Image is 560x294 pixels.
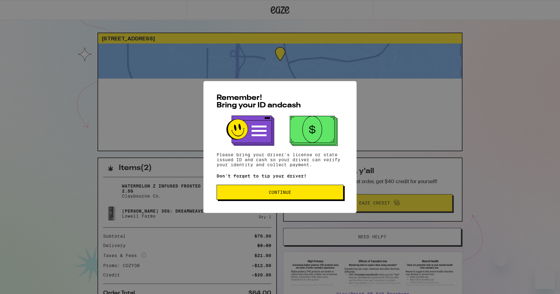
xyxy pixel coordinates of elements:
[217,94,301,109] span: Remember! Bring your ID and cash
[217,152,343,167] p: Please bring your driver's license or state issued ID and cash so your driver can verify your ide...
[535,269,555,289] iframe: Button to launch messaging window
[217,185,343,200] button: Continue
[217,173,343,178] p: Don't forget to tip your driver!
[495,254,507,266] iframe: Close message
[269,190,291,194] span: Continue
